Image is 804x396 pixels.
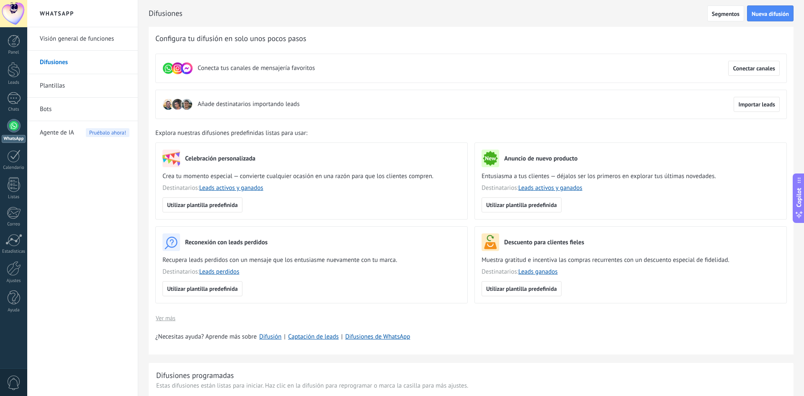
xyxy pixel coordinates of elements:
span: Conecta tus canales de mensajería favoritos [198,64,315,72]
h3: Reconexión con leads perdidos [185,238,268,246]
button: Ver más [155,312,176,324]
button: Segmentos [707,5,744,21]
a: Difusión [259,333,281,341]
a: Plantillas [40,74,129,98]
div: Listas [2,194,26,200]
span: Importar leads [738,101,775,107]
li: Bots [27,98,138,121]
a: Captación de leads [288,333,339,341]
a: Agente de IAPruébalo ahora! [40,121,129,145]
span: Destinatarios: [162,268,461,276]
span: Utilizar plantilla predefinida [486,202,557,208]
h2: Difusiones [149,5,707,22]
div: WhatsApp [2,135,26,143]
div: Difusiones programadas [156,370,234,380]
p: Estas difusiones están listas para iniciar. Haz clic en la difusión para reprogramar o marca la c... [156,382,786,390]
div: | | [155,333,787,341]
a: Visión general de funciones [40,27,129,51]
img: leadIcon [181,98,193,110]
div: Chats [2,107,26,112]
a: Leads activos y ganados [518,184,582,192]
img: leadIcon [162,98,174,110]
span: Utilizar plantilla predefinida [486,286,557,292]
span: Muestra gratitud e incentiva las compras recurrentes con un descuento especial de fidelidad. [482,256,780,264]
span: Conectar canales [733,65,775,71]
span: Configura tu difusión en solo unos pocos pasos [155,34,306,44]
button: Utilizar plantilla predefinida [482,281,562,296]
button: Utilizar plantilla predefinida [162,281,242,296]
img: leadIcon [172,98,183,110]
span: Destinatarios: [482,184,780,192]
button: Importar leads [734,97,780,112]
span: Pruébalo ahora! [86,128,129,137]
div: Leads [2,80,26,85]
button: Nueva difusión [747,5,794,21]
div: Ajustes [2,278,26,284]
span: Crea tu momento especial — convierte cualquier ocasión en una razón para que los clientes compren. [162,172,461,181]
a: Leads perdidos [199,268,240,276]
span: Agente de IA [40,121,74,145]
a: Difusiones [40,51,129,74]
span: Ver más [156,315,175,321]
h3: Descuento para clientes fieles [504,238,584,246]
a: Bots [40,98,129,121]
li: Plantillas [27,74,138,98]
span: Nueva difusión [752,11,789,17]
div: Calendario [2,165,26,171]
div: Estadísticas [2,249,26,254]
span: Recupera leads perdidos con un mensaje que los entusiasme nuevamente con tu marca. [162,256,461,264]
li: Agente de IA [27,121,138,144]
span: Destinatarios: [162,184,461,192]
span: Explora nuestras difusiones predefinidas listas para usar: [155,129,307,137]
button: Conectar canales [728,61,780,76]
a: Leads ganados [518,268,558,276]
a: Difusiones de WhatsApp [345,333,410,341]
button: Utilizar plantilla predefinida [162,197,242,212]
button: Utilizar plantilla predefinida [482,197,562,212]
span: Utilizar plantilla predefinida [167,286,238,292]
li: Difusiones [27,51,138,74]
span: ¿Necesitas ayuda? Aprende más sobre [155,333,257,341]
span: Añade destinatarios importando leads [198,100,299,109]
span: Segmentos [712,11,740,17]
div: Ayuda [2,308,26,313]
div: Correo [2,222,26,227]
span: Destinatarios: [482,268,780,276]
span: Copilot [795,188,803,207]
h3: Anuncio de nuevo producto [504,155,577,163]
h3: Celebración personalizada [185,155,255,163]
li: Visión general de funciones [27,27,138,51]
span: Entusiasma a tus clientes — déjalos ser los primeros en explorar tus últimas novedades. [482,172,780,181]
span: Utilizar plantilla predefinida [167,202,238,208]
a: Leads activos y ganados [199,184,263,192]
div: Panel [2,50,26,55]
